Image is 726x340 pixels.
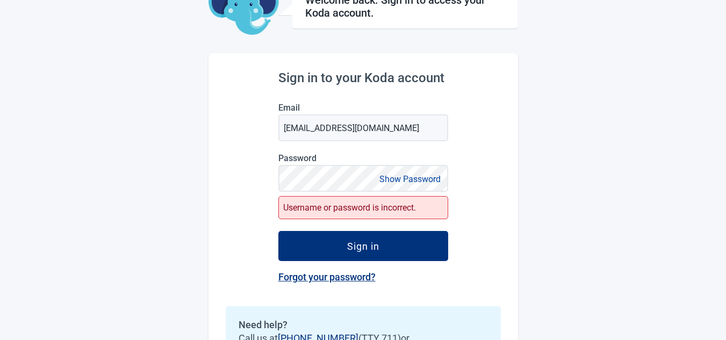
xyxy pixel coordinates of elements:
button: Show Password [376,172,444,186]
label: Password [278,153,448,163]
h2: Sign in to your Koda account [278,70,448,85]
div: Sign in [347,241,379,251]
a: Forgot your password? [278,271,376,283]
div: Username or password is incorrect. [278,196,448,219]
label: Email [278,103,448,113]
button: Sign in [278,231,448,261]
h2: Need help? [239,319,488,330]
